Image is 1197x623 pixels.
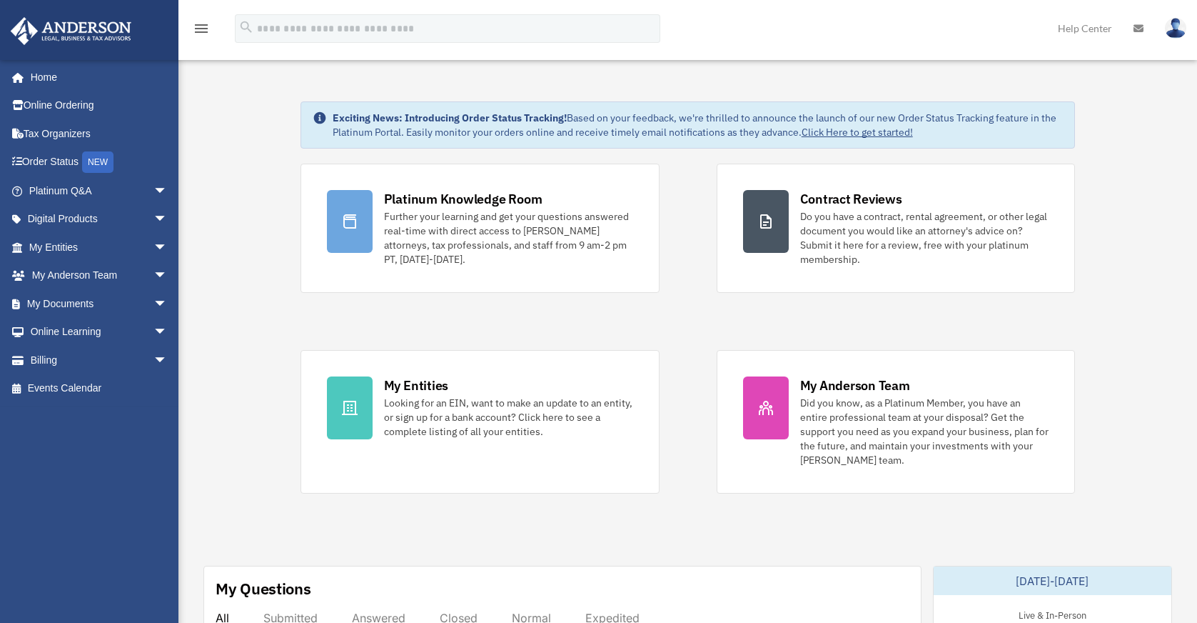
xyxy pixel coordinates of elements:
[153,346,182,375] span: arrow_drop_down
[717,350,1076,494] a: My Anderson Team Did you know, as a Platinum Member, you have an entire professional team at your...
[153,205,182,234] span: arrow_drop_down
[6,17,136,45] img: Anderson Advisors Platinum Portal
[384,190,542,208] div: Platinum Knowledge Room
[300,164,660,293] a: Platinum Knowledge Room Further your learning and get your questions answered real-time with dire...
[153,289,182,319] span: arrow_drop_down
[10,91,189,120] a: Online Ordering
[10,148,189,177] a: Order StatusNEW
[10,233,189,261] a: My Entitiesarrow_drop_down
[153,176,182,206] span: arrow_drop_down
[10,374,189,403] a: Events Calendar
[10,318,189,347] a: Online Learningarrow_drop_down
[800,190,902,208] div: Contract Reviews
[193,25,210,37] a: menu
[333,111,1064,139] div: Based on your feedback, we're thrilled to announce the launch of our new Order Status Tracking fe...
[10,63,182,91] a: Home
[10,289,189,318] a: My Documentsarrow_drop_down
[717,164,1076,293] a: Contract Reviews Do you have a contract, rental agreement, or other legal document you would like...
[153,261,182,291] span: arrow_drop_down
[934,567,1171,595] div: [DATE]-[DATE]
[384,396,633,439] div: Looking for an EIN, want to make an update to an entity, or sign up for a bank account? Click her...
[216,578,311,599] div: My Questions
[193,20,210,37] i: menu
[10,346,189,374] a: Billingarrow_drop_down
[238,19,254,35] i: search
[153,233,182,262] span: arrow_drop_down
[384,209,633,266] div: Further your learning and get your questions answered real-time with direct access to [PERSON_NAM...
[300,350,660,494] a: My Entities Looking for an EIN, want to make an update to an entity, or sign up for a bank accoun...
[10,261,189,290] a: My Anderson Teamarrow_drop_down
[82,151,113,173] div: NEW
[800,377,910,394] div: My Anderson Team
[10,176,189,205] a: Platinum Q&Aarrow_drop_down
[1007,607,1098,622] div: Live & In-Person
[333,111,567,124] strong: Exciting News: Introducing Order Status Tracking!
[10,119,189,148] a: Tax Organizers
[1165,18,1186,39] img: User Pic
[384,377,448,394] div: My Entities
[800,209,1049,266] div: Do you have a contract, rental agreement, or other legal document you would like an attorney's ad...
[800,396,1049,467] div: Did you know, as a Platinum Member, you have an entire professional team at your disposal? Get th...
[153,318,182,347] span: arrow_drop_down
[10,205,189,234] a: Digital Productsarrow_drop_down
[802,126,913,139] a: Click Here to get started!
